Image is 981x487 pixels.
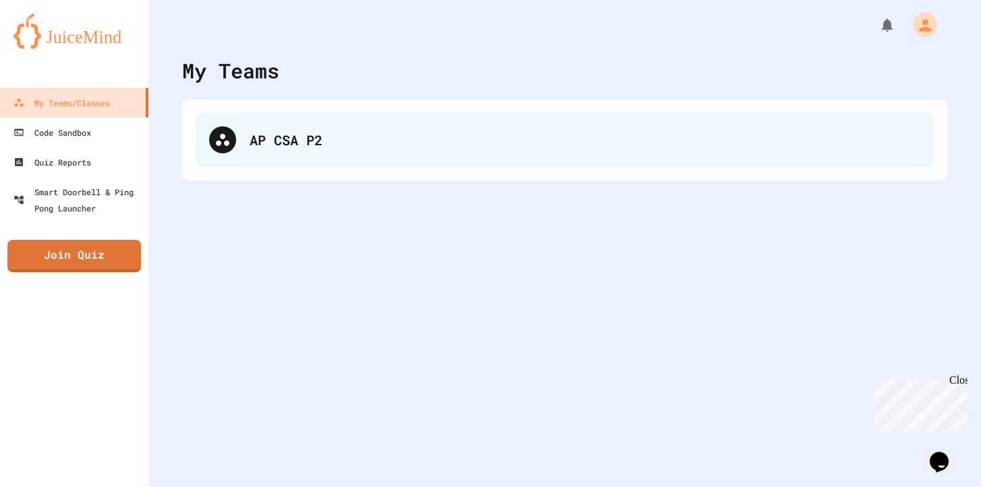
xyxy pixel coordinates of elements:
div: Chat with us now!Close [5,5,93,86]
iframe: chat widget [869,374,968,432]
img: logo-orange.svg [13,14,135,49]
div: My Notifications [854,14,899,36]
div: Smart Doorbell & Ping Pong Launcher [13,184,143,216]
iframe: chat widget [924,433,968,473]
div: My Teams [182,55,279,86]
div: My Teams/Classes [13,95,110,111]
a: Join Quiz [7,240,141,272]
div: Code Sandbox [13,124,91,140]
div: AP CSA P2 [250,130,920,150]
div: AP CSA P2 [196,113,934,167]
div: My Account [899,9,941,41]
div: Quiz Reports [13,154,91,170]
